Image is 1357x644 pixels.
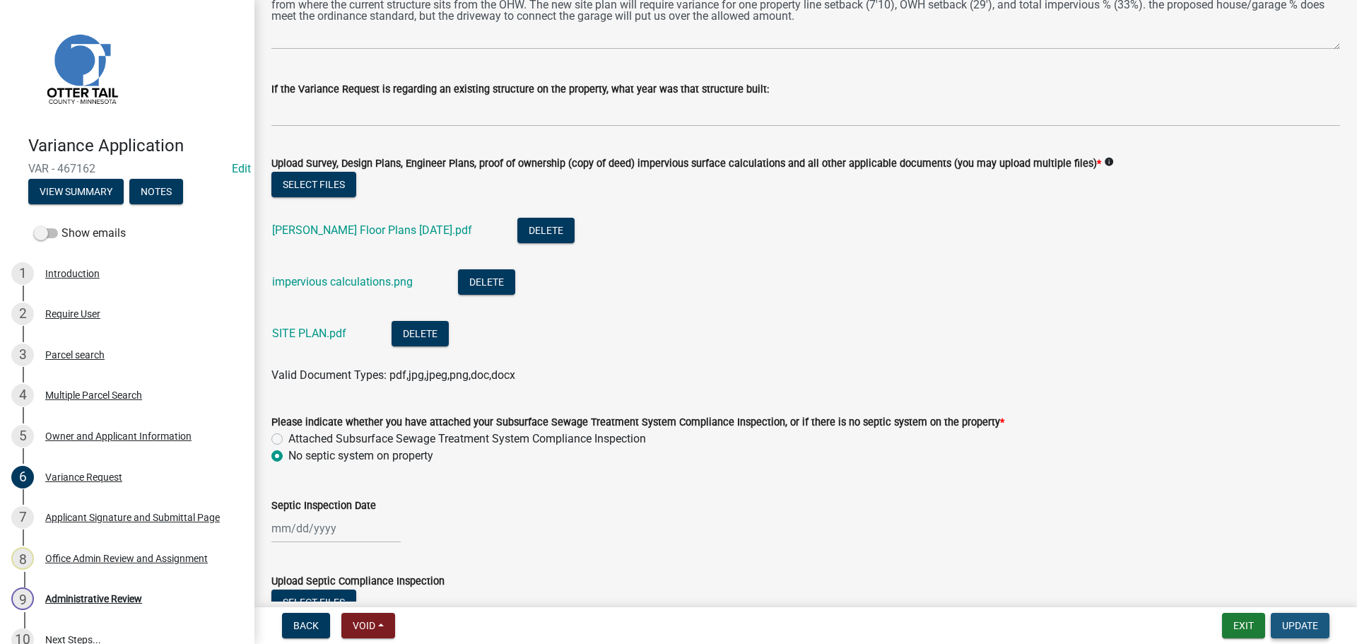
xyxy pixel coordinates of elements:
label: Septic Inspection Date [271,501,376,511]
i: info [1104,157,1114,167]
label: Upload Septic Compliance Inspection [271,577,445,587]
img: Otter Tail County, Minnesota [28,15,134,121]
button: Delete [517,218,575,243]
button: Update [1271,613,1329,638]
button: Back [282,613,330,638]
button: Notes [129,179,183,204]
div: 6 [11,466,34,488]
label: Upload Survey, Design Plans, Engineer Plans, proof of ownership (copy of deed) impervious surface... [271,159,1101,169]
wm-modal-confirm: Delete Document [458,276,515,290]
div: 2 [11,303,34,325]
div: Require User [45,309,100,319]
label: If the Variance Request is regarding an existing structure on the property, what year was that st... [271,85,769,95]
span: Back [293,620,319,631]
span: Valid Document Types: pdf,jpg,jpeg,png,doc,docx [271,368,515,382]
wm-modal-confirm: Edit Application Number [232,162,251,175]
div: 5 [11,425,34,447]
div: 9 [11,587,34,610]
div: 1 [11,262,34,285]
a: impervious calculations.png [272,275,413,288]
div: Multiple Parcel Search [45,390,142,400]
button: View Summary [28,179,124,204]
label: Please indicate whether you have attached your Subsurface Sewage Treatment System Compliance Insp... [271,418,1004,428]
input: mm/dd/yyyy [271,514,401,543]
button: Exit [1222,613,1265,638]
button: Select files [271,172,356,197]
button: Delete [392,321,449,346]
div: Administrative Review [45,594,142,604]
div: Applicant Signature and Submittal Page [45,513,220,522]
div: 7 [11,506,34,529]
wm-modal-confirm: Notes [129,187,183,198]
label: No septic system on property [288,447,433,464]
div: Variance Request [45,472,122,482]
div: Parcel search [45,350,105,360]
span: Update [1282,620,1318,631]
div: 3 [11,344,34,366]
div: 8 [11,547,34,570]
div: Office Admin Review and Assignment [45,554,208,563]
div: 4 [11,384,34,406]
label: Attached Subsurface Sewage Treatment System Compliance Inspection [288,431,646,447]
a: SITE PLAN.pdf [272,327,346,340]
label: Show emails [34,225,126,242]
wm-modal-confirm: Summary [28,187,124,198]
button: Void [341,613,395,638]
wm-modal-confirm: Delete Document [517,225,575,238]
button: Delete [458,269,515,295]
h4: Variance Application [28,136,243,156]
div: Introduction [45,269,100,279]
span: VAR - 467162 [28,162,226,175]
span: Void [353,620,375,631]
a: Edit [232,162,251,175]
button: Select files [271,590,356,615]
wm-modal-confirm: Delete Document [392,328,449,341]
a: [PERSON_NAME] Floor Plans [DATE].pdf [272,223,472,237]
div: Owner and Applicant Information [45,431,192,441]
